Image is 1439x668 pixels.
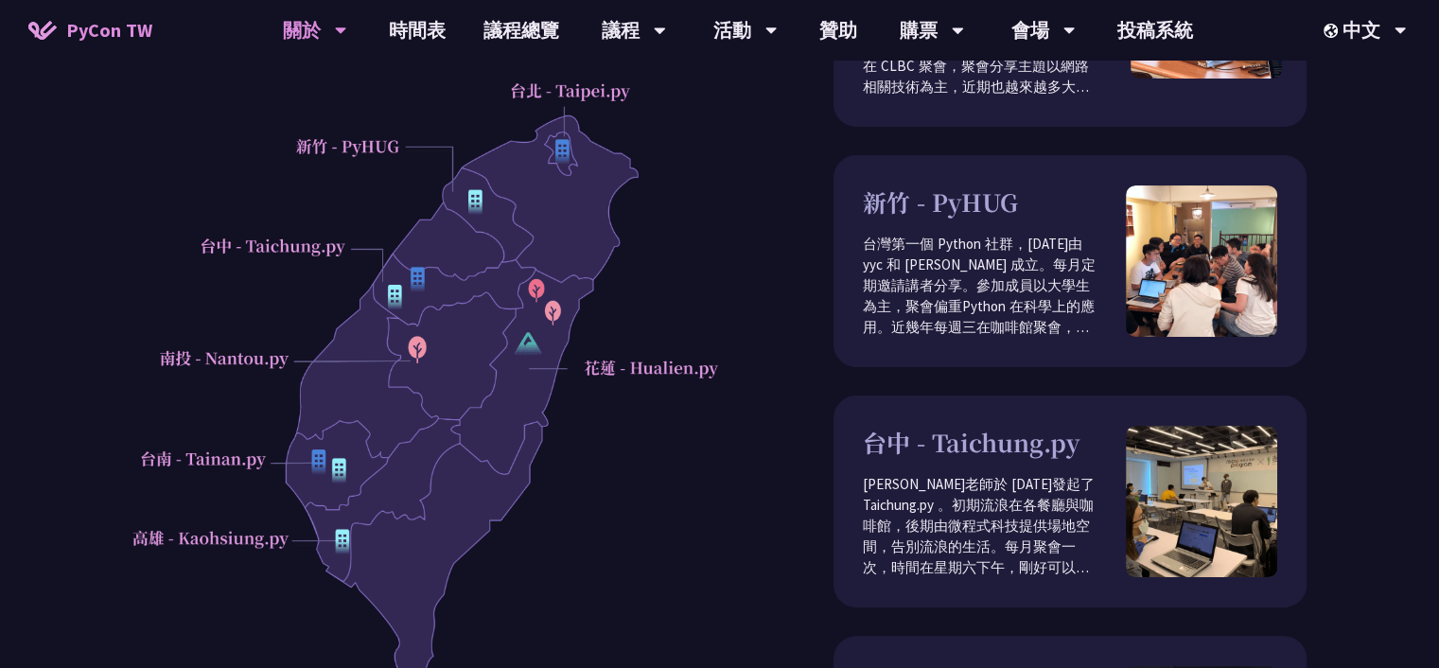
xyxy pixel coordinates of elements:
span: PyCon TW [66,16,152,44]
p: [PERSON_NAME]老師於 [DATE]發起了 Taichung.py 。初期流浪在各餐廳與咖啡館，後期由微程式科技提供場地空間，告別流浪的生活。每月聚會一次，時間在星期六下午，剛好可以在... [863,474,1126,578]
img: taichung [1126,426,1277,577]
p: 台灣第一個 Python 社群，[DATE]由 yyc 和 [PERSON_NAME] 成立。每月定期邀請講者分享。參加成員以大學生為主，聚會偏重Python 在科學上的應用。近幾年每週三在咖啡... [863,234,1126,338]
img: Locale Icon [1324,24,1342,38]
h3: 台中 - Taichung.py [863,425,1126,461]
a: PyCon TW [9,7,171,54]
img: pyhug [1126,185,1277,337]
h3: 新竹 - PyHUG [863,185,1126,220]
img: Home icon of PyCon TW 2025 [28,21,57,40]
